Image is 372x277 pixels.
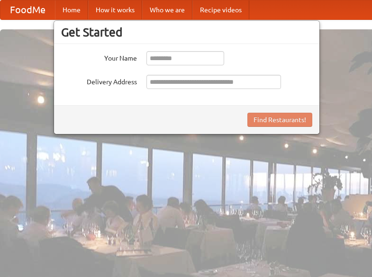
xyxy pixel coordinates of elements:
[61,75,137,87] label: Delivery Address
[88,0,142,19] a: How it works
[61,25,312,39] h3: Get Started
[0,0,55,19] a: FoodMe
[61,51,137,63] label: Your Name
[192,0,249,19] a: Recipe videos
[142,0,192,19] a: Who we are
[247,113,312,127] button: Find Restaurants!
[55,0,88,19] a: Home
